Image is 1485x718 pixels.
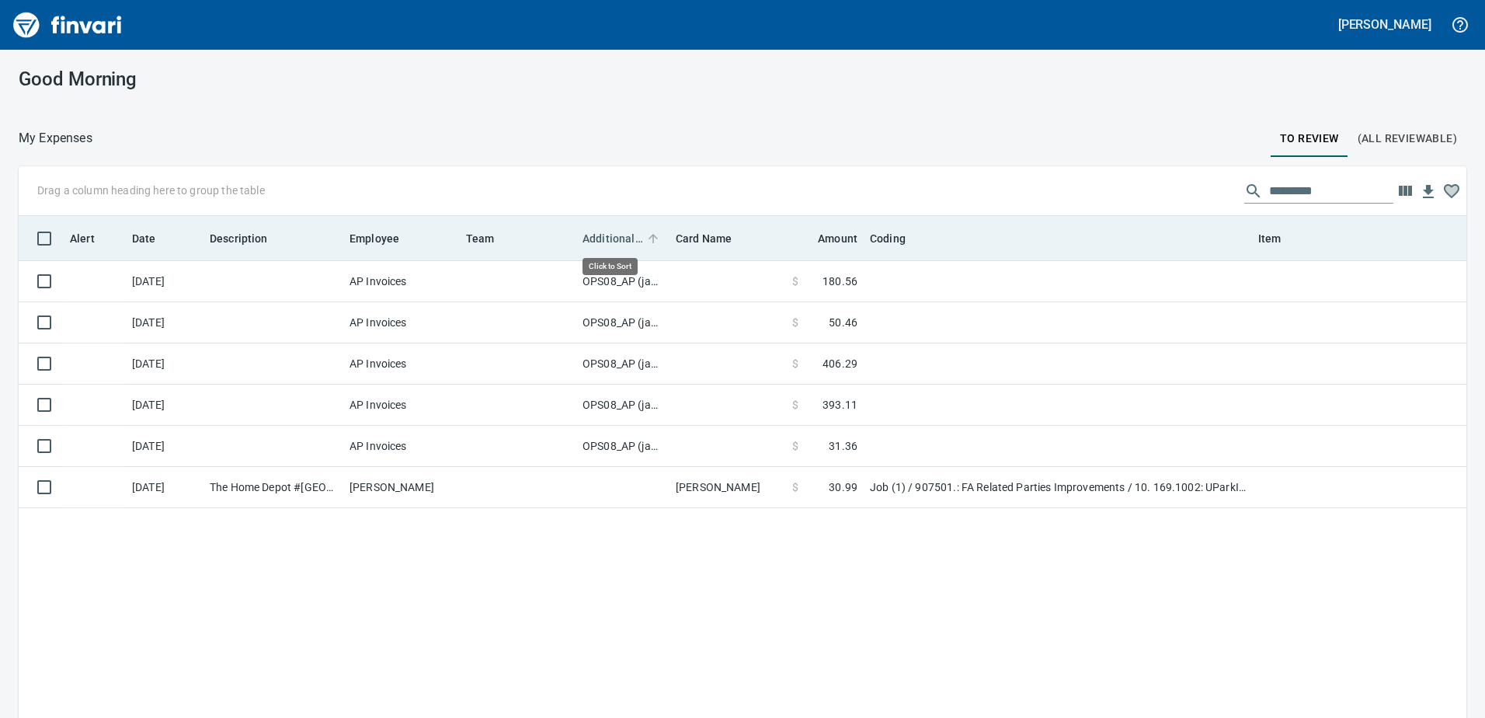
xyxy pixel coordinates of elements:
[126,343,203,385] td: [DATE]
[126,385,203,426] td: [DATE]
[676,229,752,248] span: Card Name
[1280,129,1339,148] span: To Review
[583,229,643,248] span: Additional Reviewer
[203,467,343,508] td: The Home Depot #[GEOGRAPHIC_DATA]
[583,229,663,248] span: Additional Reviewer
[9,6,126,44] img: Finvari
[676,229,732,248] span: Card Name
[126,302,203,343] td: [DATE]
[576,261,669,302] td: OPS08_AP (janettep, samr)
[1258,229,1302,248] span: Item
[669,467,786,508] td: [PERSON_NAME]
[1417,180,1440,204] button: Download Table
[792,479,798,495] span: $
[870,229,906,248] span: Coding
[343,261,460,302] td: AP Invoices
[343,385,460,426] td: AP Invoices
[1440,179,1463,203] button: Column choices favorited. Click to reset to default
[792,315,798,330] span: $
[870,229,926,248] span: Coding
[792,356,798,371] span: $
[1334,12,1435,37] button: [PERSON_NAME]
[822,397,857,413] span: 393.11
[1393,179,1417,203] button: Choose columns to display
[132,229,156,248] span: Date
[576,426,669,467] td: OPS08_AP (janettep, samr)
[343,302,460,343] td: AP Invoices
[70,229,115,248] span: Alert
[829,479,857,495] span: 30.99
[576,343,669,385] td: OPS08_AP (janettep, samr)
[19,129,92,148] nav: breadcrumb
[19,129,92,148] p: My Expenses
[350,229,399,248] span: Employee
[798,229,857,248] span: Amount
[1258,229,1282,248] span: Item
[792,438,798,454] span: $
[1338,16,1431,33] h5: [PERSON_NAME]
[70,229,95,248] span: Alert
[126,261,203,302] td: [DATE]
[822,274,857,289] span: 180.56
[818,229,857,248] span: Amount
[210,229,268,248] span: Description
[126,467,203,508] td: [DATE]
[210,229,288,248] span: Description
[792,397,798,413] span: $
[343,467,460,508] td: [PERSON_NAME]
[822,356,857,371] span: 406.29
[576,302,669,343] td: OPS08_AP (janettep, samr)
[37,183,265,198] p: Drag a column heading here to group the table
[829,438,857,454] span: 31.36
[576,385,669,426] td: OPS08_AP (janettep, samr)
[466,229,495,248] span: Team
[343,426,460,467] td: AP Invoices
[343,343,460,385] td: AP Invoices
[864,467,1252,508] td: Job (1) / 907501.: FA Related Parties Improvements / 10. 169.1002: UParkIt Vancouver Misc. Projec...
[792,274,798,289] span: $
[1358,129,1457,148] span: (All Reviewable)
[350,229,419,248] span: Employee
[126,426,203,467] td: [DATE]
[466,229,515,248] span: Team
[829,315,857,330] span: 50.46
[132,229,176,248] span: Date
[19,68,476,90] h3: Good Morning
